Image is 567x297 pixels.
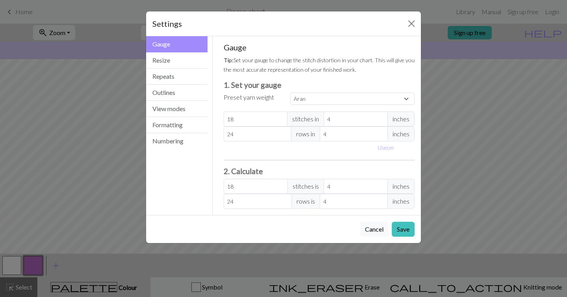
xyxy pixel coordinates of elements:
[287,111,324,126] span: stitches in
[392,222,415,237] button: Save
[291,126,320,141] span: rows in
[146,133,208,149] button: Numbering
[405,17,418,30] button: Close
[146,36,208,52] button: Gauge
[387,126,415,141] span: inches
[152,18,182,30] h5: Settings
[291,194,320,209] span: rows is
[224,57,415,73] small: Set your gauge to change the stitch distortion in your chart. This will give you the most accurat...
[224,167,415,176] h3: 2. Calculate
[224,80,415,89] h3: 1. Set your gauge
[360,222,389,237] button: Cancel
[374,141,397,154] button: Usecm
[387,111,415,126] span: inches
[224,93,274,102] label: Preset yarn weight
[146,69,208,85] button: Repeats
[287,179,324,194] span: stitches is
[146,117,208,133] button: Formatting
[224,57,233,63] strong: Tip:
[146,52,208,69] button: Resize
[387,194,415,209] span: inches
[146,101,208,117] button: View modes
[387,179,415,194] span: inches
[224,43,415,52] h5: Gauge
[146,85,208,101] button: Outlines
